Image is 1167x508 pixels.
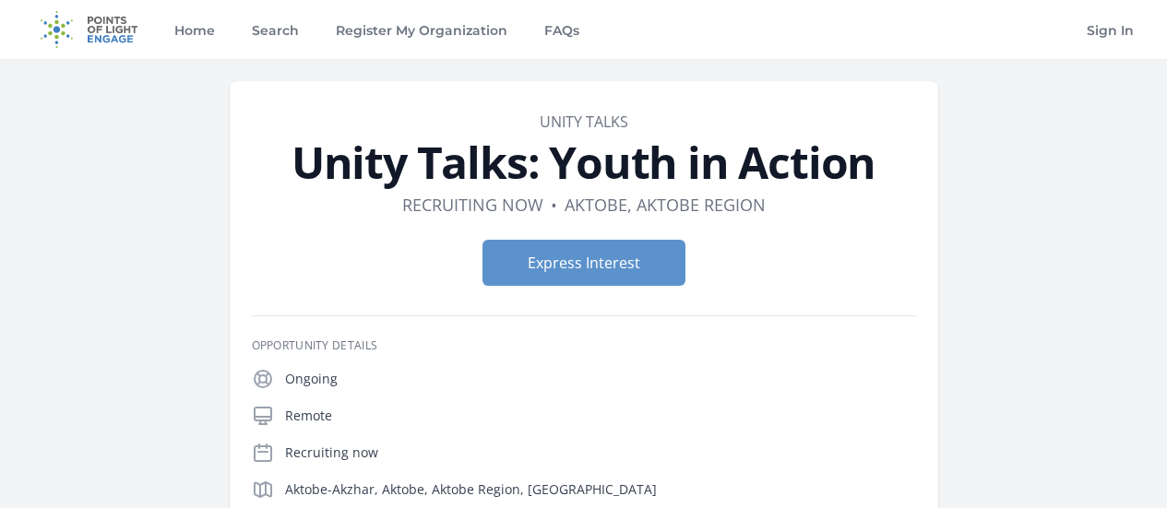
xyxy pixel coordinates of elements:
dd: Recruiting now [402,192,543,218]
a: Unity Talks [540,112,628,132]
h3: Opportunity Details [252,338,916,353]
button: Express Interest [482,240,685,286]
div: • [551,192,557,218]
h1: Unity Talks: Youth in Action [252,140,916,184]
p: Ongoing [285,370,916,388]
p: Remote [285,407,916,425]
dd: Aktobe, Aktobe Region [565,192,766,218]
p: Aktobe-Akzhar, Aktobe, Aktobe Region, [GEOGRAPHIC_DATA] [285,480,916,499]
p: Recruiting now [285,443,916,462]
